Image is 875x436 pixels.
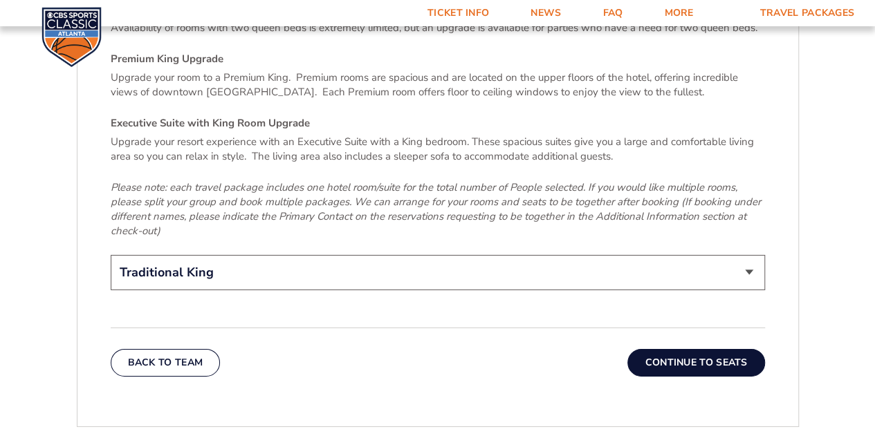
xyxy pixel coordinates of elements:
h4: Premium King Upgrade [111,52,765,66]
p: Upgrade your room to a Premium King. Premium rooms are spacious and are located on the upper floo... [111,70,765,99]
img: CBS Sports Classic [42,7,102,67]
p: Availability of rooms with two queen beds is extremely limited, but an upgrade is available for p... [111,21,765,35]
p: Upgrade your resort experience with an Executive Suite with a King bedroom. These spacious suites... [111,135,765,164]
h4: Executive Suite with King Room Upgrade [111,116,765,131]
button: Back To Team [111,349,221,377]
button: Continue To Seats [627,349,764,377]
em: Please note: each travel package includes one hotel room/suite for the total number of People sel... [111,180,761,238]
